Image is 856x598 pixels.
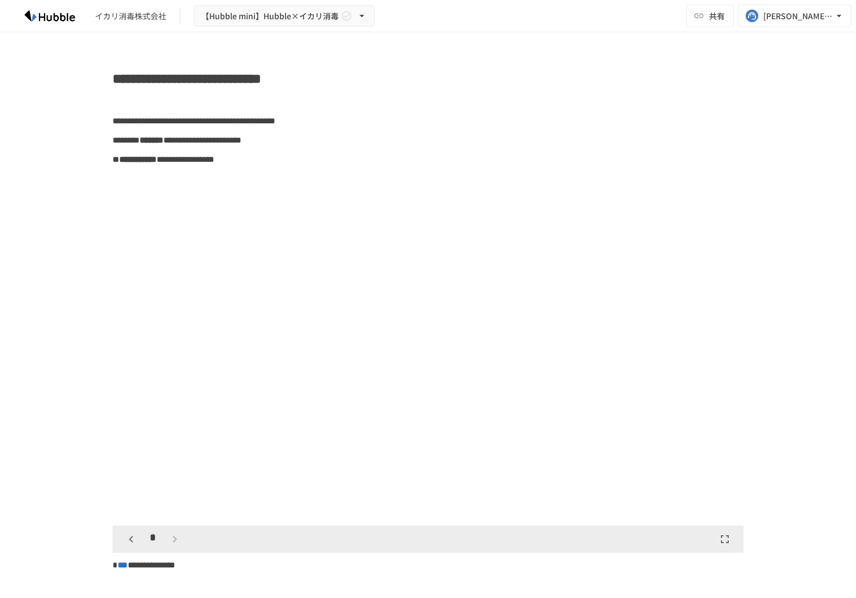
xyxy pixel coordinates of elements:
[14,7,86,25] img: HzDRNkGCf7KYO4GfwKnzITak6oVsp5RHeZBEM1dQFiQ
[686,5,734,27] button: 共有
[201,9,339,23] span: 【Hubble mini】Hubble×イカリ消毒
[95,10,166,22] div: イカリ消毒株式会社
[194,5,375,27] button: 【Hubble mini】Hubble×イカリ消毒
[738,5,851,27] button: [PERSON_NAME][EMAIL_ADDRESS][PERSON_NAME][DOMAIN_NAME]
[709,10,725,22] span: 共有
[763,9,833,23] div: [PERSON_NAME][EMAIL_ADDRESS][PERSON_NAME][DOMAIN_NAME]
